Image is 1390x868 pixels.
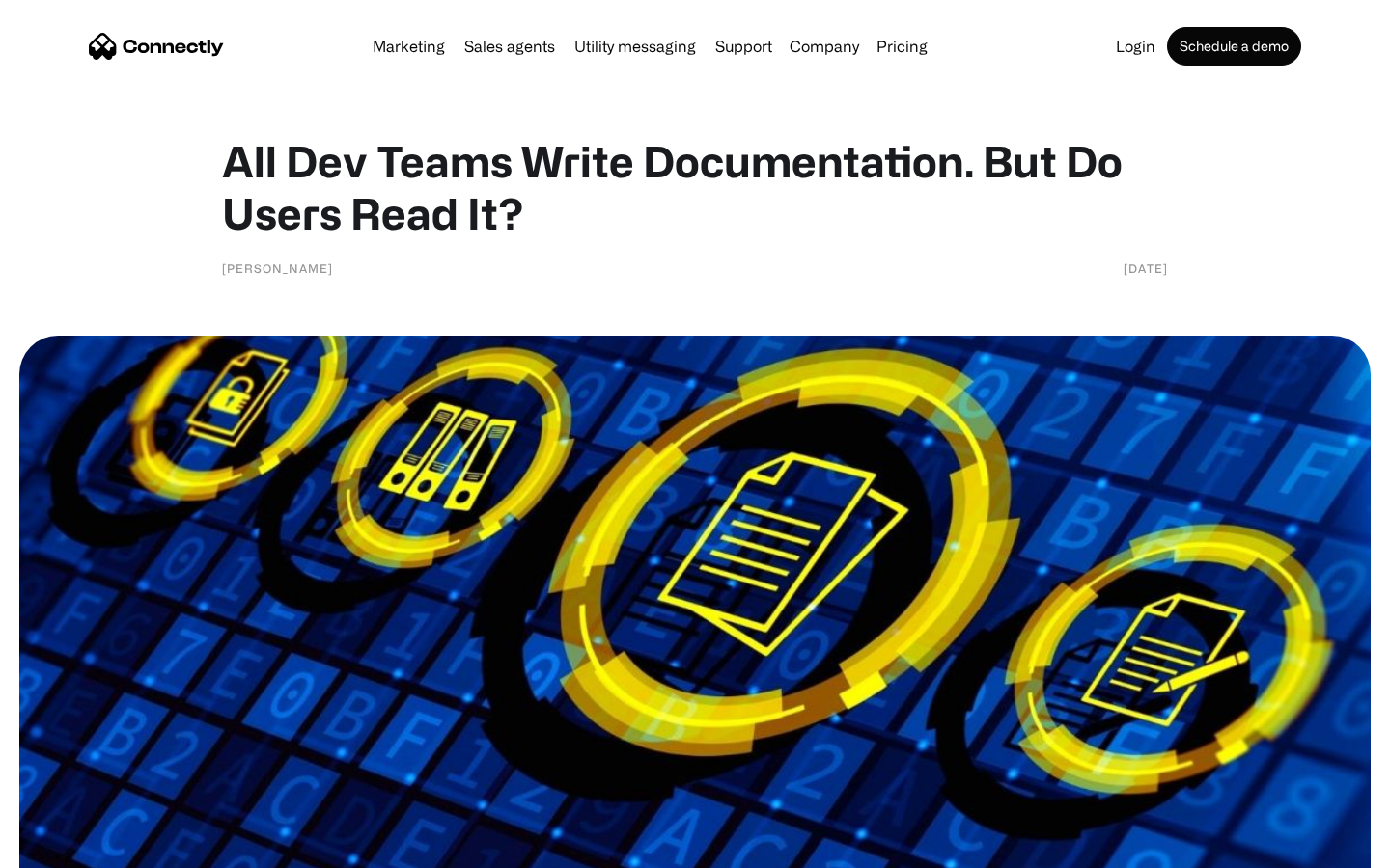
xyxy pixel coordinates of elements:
[1124,258,1168,278] div: [DATE]
[19,834,116,861] aside: Language selected: English
[222,135,1168,239] h1: All Dev Teams Write Documentation. But Do Users Read It?
[708,39,780,54] a: Support
[1167,27,1301,66] a: Schedule a demo
[365,39,453,54] a: Marketing
[869,39,935,54] a: Pricing
[790,33,859,60] div: Company
[1108,39,1163,54] a: Login
[222,258,333,278] div: [PERSON_NAME]
[457,39,563,54] a: Sales agents
[567,39,704,54] a: Utility messaging
[39,834,116,861] ul: Language list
